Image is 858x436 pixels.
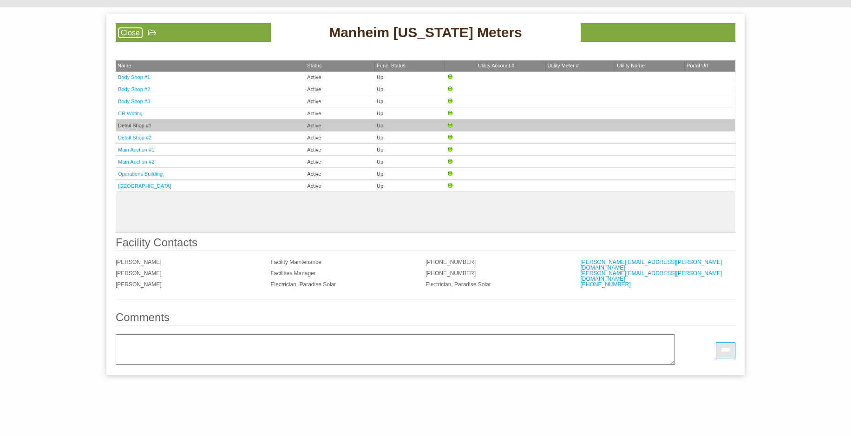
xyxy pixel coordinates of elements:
th: Utility Account # [476,60,546,72]
span: Utility Name [617,63,644,68]
span: Status [307,63,321,68]
td: Up [375,144,445,156]
span: Utility Meter # [548,63,579,68]
span: Portal Url [687,63,708,68]
a: CR Writing [118,111,143,116]
td: Up [375,180,445,192]
span: [PERSON_NAME] [116,259,162,265]
th: Func. Status [375,60,445,72]
span: Utility Account # [478,63,514,68]
td: Up [375,132,445,144]
img: Up [446,182,454,190]
a: Body Shop #2 [118,86,150,92]
span: [PERSON_NAME] [116,281,162,288]
th: Name [116,60,305,72]
span: [PHONE_NUMBER] [426,259,476,265]
legend: Facility Contacts [116,237,735,251]
a: [PERSON_NAME][EMAIL_ADDRESS][PERSON_NAME][DOMAIN_NAME] [581,259,722,271]
td: Active [305,83,375,95]
img: Up [446,98,454,105]
a: [PHONE_NUMBER] [581,281,631,288]
span: Func. Status [377,63,406,68]
td: Up [375,83,445,95]
span: Electrician, Paradise Solar [271,281,336,288]
span: Manheim [US_STATE] Meters [329,23,522,42]
legend: Comments [116,312,735,326]
img: Up [446,73,454,81]
span: [PHONE_NUMBER] [426,270,476,277]
a: Body Shop #1 [118,74,150,80]
a: Close [118,27,143,38]
span: Name [118,63,131,68]
img: Up [446,86,454,93]
td: Active [305,119,375,132]
a: Body Shop #3 [118,99,150,104]
td: Up [375,156,445,168]
span: Electrician, Paradise Solar [426,281,491,288]
td: Active [305,132,375,144]
th: Status [305,60,375,72]
img: Up [446,158,454,165]
td: Active [305,107,375,119]
span: Facility Maintenance [271,259,321,265]
td: Up [375,107,445,119]
a: [GEOGRAPHIC_DATA] [118,183,171,189]
th: Utility Meter # [546,60,616,72]
td: Active [305,95,375,107]
span: [PERSON_NAME] [116,270,162,277]
img: Up [446,146,454,153]
td: Up [375,95,445,107]
a: Operations Building [118,171,163,177]
a: Detail Shop #1 [118,123,151,128]
img: Up [446,170,454,178]
img: Up [446,122,454,129]
a: Detail Shop #2 [118,135,151,140]
img: Up [446,134,454,141]
td: Active [305,72,375,83]
td: Up [375,119,445,132]
td: Up [375,168,445,180]
th: Utility Name [615,60,685,72]
th: &nbsp; [445,60,476,72]
td: Active [305,168,375,180]
span: Facilities Manager [271,270,316,277]
img: Up [446,110,454,117]
a: [PERSON_NAME][EMAIL_ADDRESS][PERSON_NAME][DOMAIN_NAME] [581,270,722,282]
td: Active [305,144,375,156]
td: Active [305,180,375,192]
td: Active [305,156,375,168]
a: Main Auction #2 [118,159,154,165]
td: Up [375,72,445,83]
th: Portal Url [685,60,735,72]
a: Main Auction #1 [118,147,154,152]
